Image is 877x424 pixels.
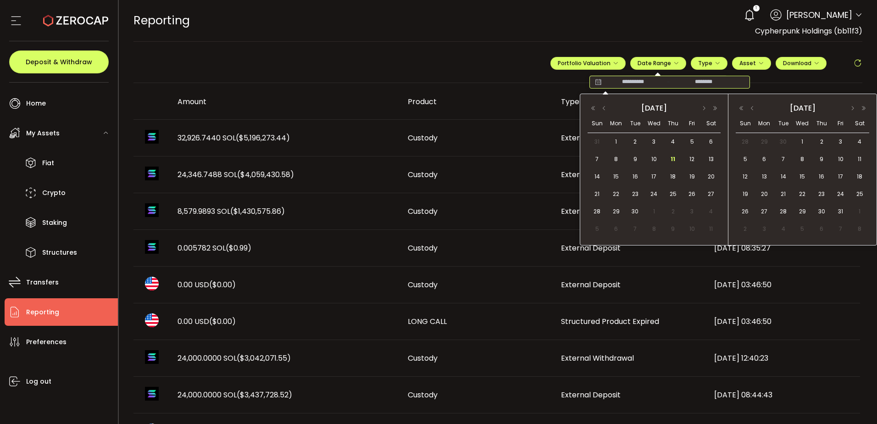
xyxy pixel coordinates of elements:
[816,136,827,147] span: 2
[705,206,716,217] span: 4
[561,353,634,363] span: External Withdrawal
[408,169,438,180] span: Custody
[178,279,236,290] span: 0.00 USD
[850,114,869,133] th: Sat
[662,78,674,87] span: -
[759,206,770,217] span: 27
[854,223,865,234] span: 8
[550,57,626,70] button: Portfolio Valuation
[816,189,827,200] span: 23
[687,189,698,200] span: 26
[740,189,751,200] span: 19
[649,171,660,182] span: 17
[42,216,67,229] span: Staking
[408,279,438,290] span: Custody
[778,206,789,217] span: 28
[592,206,603,217] span: 28
[835,223,846,234] span: 7
[561,169,621,180] span: External Deposit
[778,136,789,147] span: 30
[408,316,447,327] span: LONG CALL
[707,279,860,290] div: [DATE] 03:46:50
[588,114,606,133] th: Sun
[786,9,852,21] span: [PERSON_NAME]
[42,156,54,170] span: Fiat
[759,171,770,182] span: 13
[606,114,625,133] th: Mon
[778,171,789,182] span: 14
[736,114,755,133] th: Sun
[854,154,865,165] span: 11
[854,171,865,182] span: 18
[611,154,622,165] span: 8
[592,136,603,147] span: 31
[626,114,644,133] th: Tue
[42,186,66,200] span: Crypto
[831,380,877,424] iframe: Chat Widget
[797,171,808,182] span: 15
[561,206,621,217] span: External Deposit
[649,223,660,234] span: 8
[561,133,634,143] span: External Withdrawal
[561,316,659,327] span: Structured Product Expired
[630,57,686,70] button: Date Range
[707,353,860,363] div: [DATE] 12:40:23
[26,306,59,319] span: Reporting
[705,189,716,200] span: 27
[178,243,251,253] span: 0.005782 SOL
[145,277,159,290] img: usd_portfolio.svg
[664,114,683,133] th: Thu
[759,101,846,115] div: [DATE]
[705,136,716,147] span: 6
[854,206,865,217] span: 1
[26,127,60,140] span: My Assets
[26,276,59,289] span: Transfers
[630,223,641,234] span: 7
[835,136,846,147] span: 3
[835,171,846,182] span: 17
[755,5,757,11] span: 1
[774,114,793,133] th: Tue
[178,133,290,143] span: 32,926.7440 SOL
[649,189,660,200] span: 24
[644,114,663,133] th: Wed
[630,154,641,165] span: 9
[611,189,622,200] span: 22
[209,316,236,327] span: ($0.00)
[26,59,92,65] span: Deposit & Withdraw
[630,206,641,217] span: 30
[400,96,554,107] div: Product
[816,223,827,234] span: 6
[835,189,846,200] span: 24
[776,57,827,70] button: Download
[667,136,678,147] span: 4
[667,206,678,217] span: 2
[702,114,721,133] th: Sat
[611,223,622,234] span: 6
[778,223,789,234] span: 4
[687,136,698,147] span: 5
[732,57,771,70] button: Asset
[816,154,827,165] span: 9
[687,206,698,217] span: 3
[408,390,438,400] span: Custody
[178,206,285,217] span: 8,579.9893 SOL
[26,335,67,349] span: Preferences
[611,206,622,217] span: 29
[831,114,850,133] th: Fri
[835,206,846,217] span: 31
[835,154,846,165] span: 10
[667,223,678,234] span: 9
[759,136,770,147] span: 29
[783,59,819,67] span: Download
[667,189,678,200] span: 25
[592,223,603,234] span: 5
[816,171,827,182] span: 16
[630,189,641,200] span: 23
[812,114,831,133] th: Thu
[209,279,236,290] span: ($0.00)
[236,133,290,143] span: ($5,196,273.44)
[778,154,789,165] span: 7
[592,154,603,165] span: 7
